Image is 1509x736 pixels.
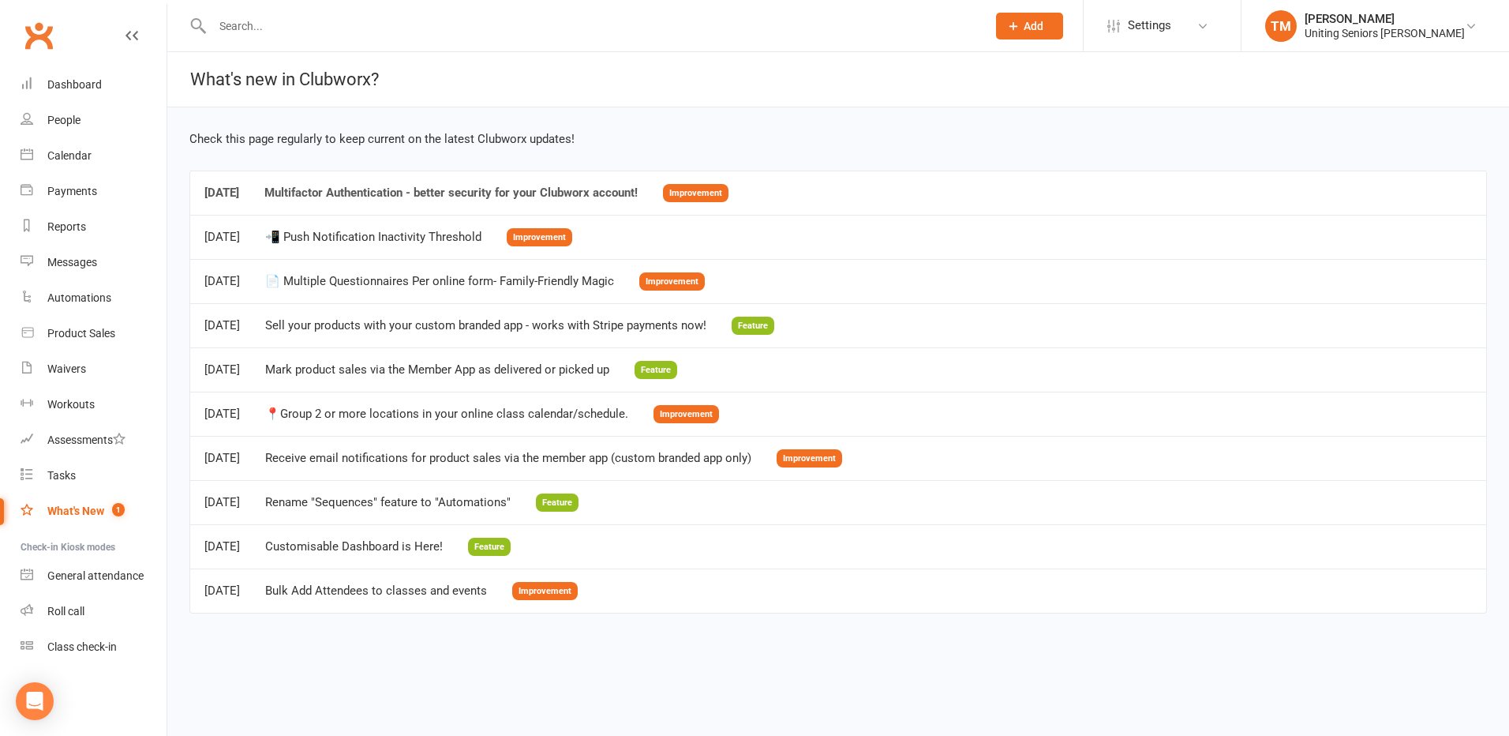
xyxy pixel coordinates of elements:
a: [DATE]Customisable Dashboard is Here!Feature [204,539,511,553]
div: 📄 Multiple Questionnaires Per online form- Family-Friendly Magic [265,275,614,288]
div: Class check-in [47,640,117,653]
div: 📍Group 2 or more locations in your online class calendar/schedule. [265,407,628,421]
button: Add [996,13,1063,39]
span: Feature [732,317,774,335]
div: Calendar [47,149,92,162]
div: Payments [47,185,97,197]
div: Customisable Dashboard is Here! [265,540,443,554]
div: [DATE] [204,452,240,465]
span: Improvement [639,272,705,291]
a: Calendar [21,138,167,174]
div: Tasks [47,469,76,482]
div: [DATE] [204,319,240,332]
div: Waivers [47,362,86,375]
a: Dashboard [21,67,167,103]
a: General attendance kiosk mode [21,558,167,594]
div: Product Sales [47,327,115,340]
span: Add [1024,20,1043,32]
a: Class kiosk mode [21,629,167,665]
div: [DATE] [204,275,240,288]
span: Improvement [777,449,842,468]
div: Check this page regularly to keep current on the latest Clubworx updates! [189,130,1487,148]
div: Receive email notifications for product sales via the member app (custom branded app only) [265,452,751,465]
span: Feature [536,494,579,512]
a: Waivers [21,351,167,387]
span: Improvement [507,228,572,246]
span: Feature [635,361,677,379]
span: Improvement [653,405,719,423]
div: Workouts [47,398,95,411]
span: 1 [112,503,125,516]
div: Messages [47,256,97,268]
span: Feature [468,538,511,556]
input: Search... [208,15,975,37]
div: People [47,114,81,126]
div: [DATE] [204,363,240,377]
div: Automations [47,291,111,304]
a: Workouts [21,387,167,422]
a: [DATE]📍Group 2 or more locations in your online class calendar/schedule.Improvement [204,406,719,420]
a: Payments [21,174,167,209]
div: Reports [47,220,86,233]
a: Clubworx [19,16,58,55]
div: [DATE] [204,496,240,509]
a: Messages [21,245,167,280]
div: Roll call [47,605,84,618]
a: [DATE]Mark product sales via the Member App as delivered or picked upFeature [204,362,677,376]
div: Uniting Seniors [PERSON_NAME] [1305,26,1465,40]
div: Mark product sales via the Member App as delivered or picked up [265,363,609,377]
a: Tasks [21,458,167,494]
div: [DATE] [204,231,240,244]
a: [DATE]Rename "Sequences" feature to "Automations"Feature [204,494,579,509]
div: General attendance [47,569,144,582]
div: [DATE] [204,540,240,554]
a: What's New1 [21,494,167,529]
h1: What's new in Clubworx? [167,52,379,107]
div: Bulk Add Attendees to classes and events [265,584,487,598]
a: [DATE]📲 Push Notification Inactivity ThresholdImprovement [204,229,572,243]
a: [DATE]Multifactor Authentication - better security for your Clubworx account!Improvement [204,185,728,199]
a: [DATE]📄 Multiple Questionnaires Per online form- Family-Friendly MagicImprovement [204,273,705,287]
div: [DATE] [204,186,239,200]
div: [DATE] [204,407,240,421]
a: Roll call [21,594,167,629]
a: Assessments [21,422,167,458]
a: [DATE]Receive email notifications for product sales via the member app (custom branded app only)I... [204,450,842,464]
span: Settings [1128,8,1171,43]
div: [PERSON_NAME] [1305,12,1465,26]
div: Rename "Sequences" feature to "Automations" [265,496,511,509]
div: Sell your products with your custom branded app - works with Stripe payments now! [265,319,706,332]
a: Reports [21,209,167,245]
div: Open Intercom Messenger [16,682,54,720]
div: Multifactor Authentication - better security for your Clubworx account! [264,186,638,200]
span: Improvement [663,184,728,202]
div: [DATE] [204,584,240,598]
a: People [21,103,167,138]
a: [DATE]Sell your products with your custom branded app - works with Stripe payments now!Feature [204,317,774,332]
a: Product Sales [21,316,167,351]
a: [DATE]Bulk Add Attendees to classes and eventsImprovement [204,583,578,597]
div: 📲 Push Notification Inactivity Threshold [265,231,481,244]
div: Assessments [47,434,125,446]
span: Improvement [512,582,578,600]
div: Dashboard [47,78,102,91]
a: Automations [21,280,167,316]
div: TM [1265,10,1297,42]
div: What's New [47,505,104,517]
